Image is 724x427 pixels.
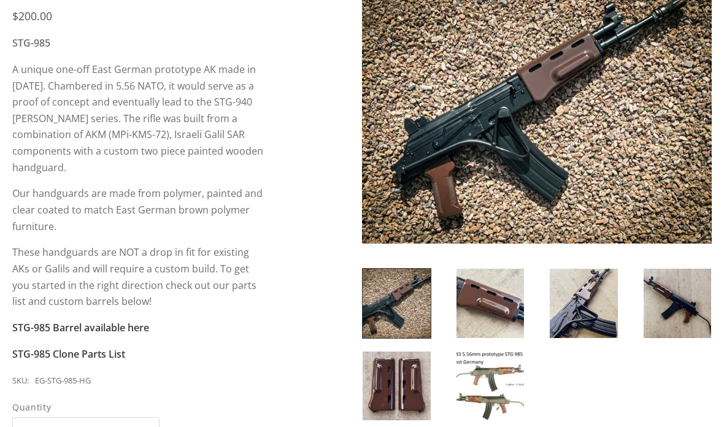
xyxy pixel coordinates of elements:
[12,36,50,50] strong: STG-985
[12,321,149,334] a: STG-985 Barrel available here
[363,352,431,421] img: East German STG-985 AK Handguard
[363,269,431,338] img: East German STG-985 AK Handguard
[35,374,91,388] div: EG-STG-985-HG
[644,269,712,338] img: East German STG-985 AK Handguard
[12,9,52,23] span: $200.00
[12,185,268,234] p: Our handguards are made from polymer, painted and clear coated to match East German brown polymer...
[550,269,618,338] img: East German STG-985 AK Handguard
[12,400,160,414] span: Quantity
[12,244,268,310] p: These handguards are NOT a drop in fit for existing AKs or Galils and will require a custom build...
[12,374,29,388] div: SKU:
[456,352,525,421] img: East German STG-985 AK Handguard
[456,269,525,338] img: East German STG-985 AK Handguard
[12,347,125,361] a: STG-985 Clone Parts List
[12,61,268,175] p: A unique one-off East German prototype AK made in [DATE]. Chambered in 5.56 NATO, it would serve ...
